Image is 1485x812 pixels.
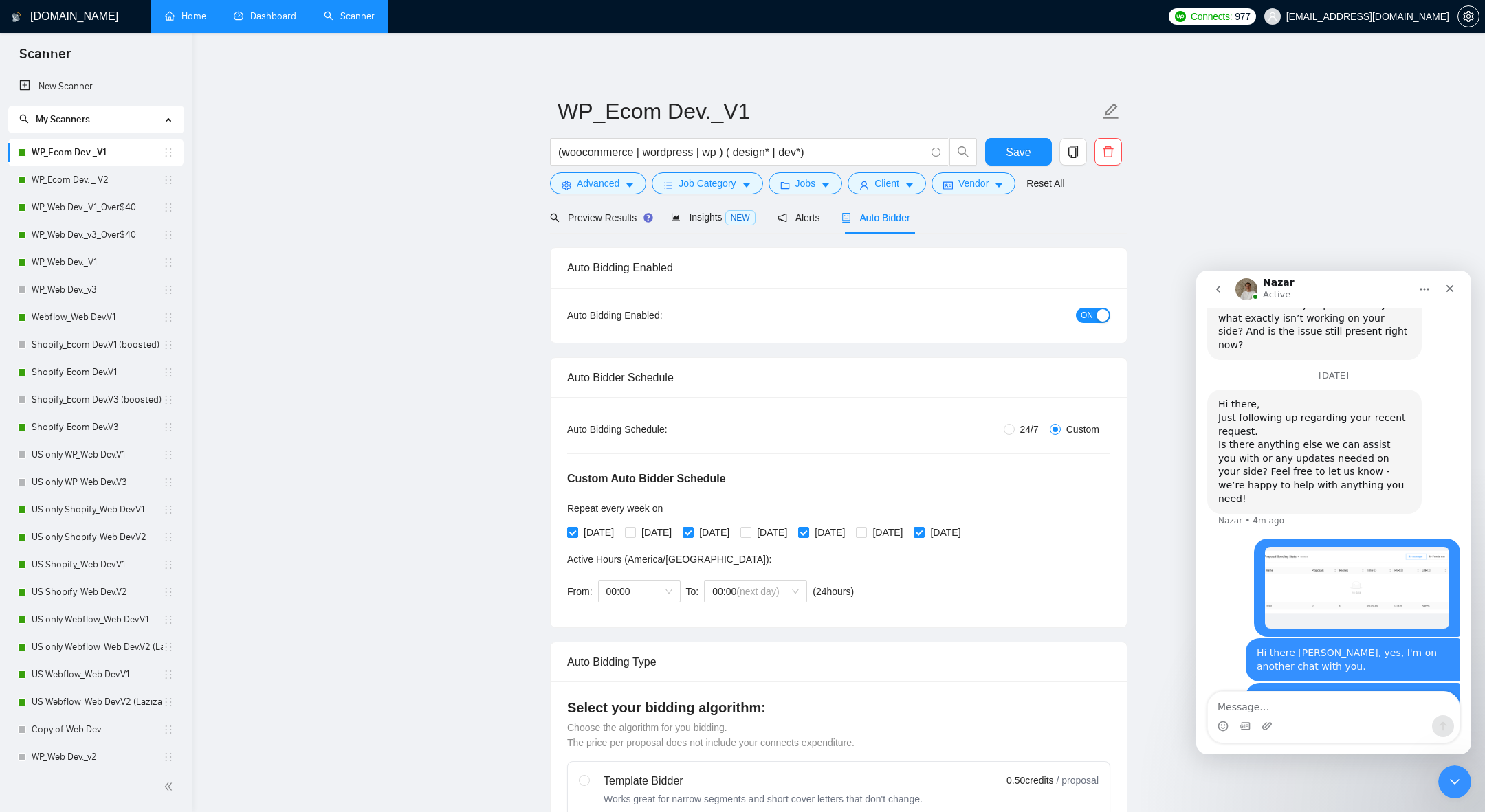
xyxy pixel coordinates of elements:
button: delete [1094,138,1122,166]
a: Shopify_Ecom Dev.V3 (boosted) [32,386,163,414]
span: user [1268,12,1277,21]
li: WP_Ecom Dev._V1 [8,139,184,166]
li: WP_Web Dev._v2 [8,743,184,771]
button: idcardVendorcaret-down [932,172,1015,194]
span: My Scanners [36,113,90,125]
input: Search Freelance Jobs... [558,144,925,161]
li: US Shopify_Web Dev.V2 [8,578,184,606]
span: holder [163,229,174,240]
span: [DATE] [694,525,735,540]
span: setting [562,180,571,190]
li: US only Webflow_Web Dev.V2 (Laziza AI) [8,633,184,661]
a: US only Webflow_Web Dev.V1 [32,606,163,633]
div: Template Bidder [604,773,923,789]
a: US only WP_Web Dev.V1 [32,441,163,469]
div: Tooltip anchor [642,212,654,224]
span: 977 [1235,9,1250,24]
a: US Webflow_Web Dev.V1 [32,661,163,688]
span: (next day) [736,586,779,597]
span: bars [663,180,673,190]
span: Client [874,176,899,191]
span: [DATE] [636,525,677,540]
span: holder [163,174,174,185]
span: caret-down [905,180,914,190]
span: holder [163,587,174,598]
li: US only Shopify_Web Dev.V1 [8,496,184,523]
span: Save [1006,144,1031,161]
span: Connects: [1191,9,1232,24]
span: Alerts [778,212,820,223]
span: holder [163,394,174,405]
span: Auto Bidder [841,212,910,223]
button: setting [1457,5,1479,27]
span: Jobs [795,176,816,191]
span: Scanner [8,44,82,73]
span: 00:00 [606,581,672,602]
span: NEW [725,210,756,225]
button: settingAdvancedcaret-down [550,172,646,194]
span: copy [1060,146,1086,158]
span: Job Category [679,176,736,191]
span: user [859,180,869,190]
div: Auto Bidding Enabled: [567,308,748,323]
span: edit [1102,102,1120,120]
span: caret-down [625,180,635,190]
input: Scanner name... [558,94,1099,128]
span: 00:00 [712,581,799,602]
span: caret-down [994,180,1004,190]
span: holder [163,284,174,295]
span: notification [778,213,787,223]
div: Auto Bidding Schedule: [567,422,748,437]
span: ON [1081,308,1093,323]
li: US Webflow_Web Dev.V2 (Laziza AI) [8,688,184,716]
a: US Shopify_Web Dev.V2 [32,578,163,606]
div: Auto Bidder Schedule [567,358,1110,397]
span: holder [163,752,174,763]
li: WP_Web Dev._V1 [8,249,184,276]
span: Advanced [577,176,619,191]
a: Shopify_Ecom Dev.V1 [32,359,163,386]
span: [DATE] [867,525,908,540]
span: To: [686,586,699,597]
li: WP_Web Dev._v3_Over$40 [8,221,184,249]
span: [DATE] [925,525,966,540]
span: / proposal [1057,774,1099,787]
li: Shopify_Ecom Dev.V1 (boosted) [8,331,184,359]
li: Copy of Web Dev. [8,716,184,743]
li: US only Webflow_Web Dev.V1 [8,606,184,633]
li: WP_Web Dev._v3 [8,276,184,304]
span: Insights [671,212,755,223]
a: US only WP_Web Dev.V3 [32,469,163,496]
button: folderJobscaret-down [769,172,843,194]
span: My Scanners [19,113,90,125]
span: 0.50 credits [1006,773,1053,788]
span: setting [1458,11,1479,22]
a: Copy of Web Dev. [32,716,163,743]
h4: Select your bidding algorithm: [567,698,1110,717]
a: Reset All [1026,176,1064,191]
li: Webflow_Web Dev.V1 [8,304,184,331]
a: dashboardDashboard [234,10,296,22]
h5: Custom Auto Bidder Schedule [567,471,726,487]
iframe: Intercom live chat [1196,271,1471,754]
span: ( 24 hours) [813,586,854,597]
button: Save [985,138,1052,166]
span: double-left [164,780,177,793]
span: holder [163,477,174,488]
li: Shopify_Ecom Dev.V1 [8,359,184,386]
li: US Webflow_Web Dev.V1 [8,661,184,688]
span: Active Hours ( America/[GEOGRAPHIC_DATA] ): [567,554,771,565]
span: search [950,146,976,158]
